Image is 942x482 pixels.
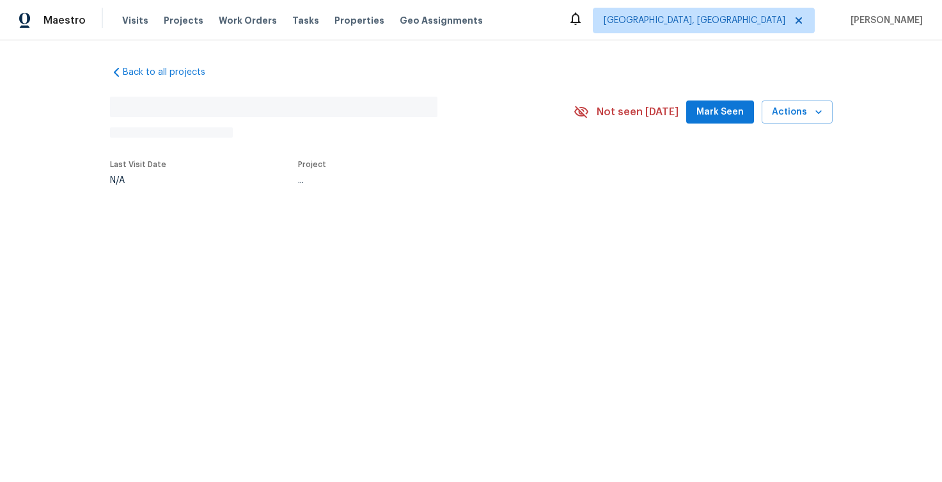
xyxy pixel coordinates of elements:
[696,104,744,120] span: Mark Seen
[686,100,754,124] button: Mark Seen
[762,100,833,124] button: Actions
[400,14,483,27] span: Geo Assignments
[43,14,86,27] span: Maestro
[110,176,166,185] div: N/A
[298,161,326,168] span: Project
[110,66,233,79] a: Back to all projects
[298,176,544,185] div: ...
[292,16,319,25] span: Tasks
[110,161,166,168] span: Last Visit Date
[772,104,822,120] span: Actions
[604,14,785,27] span: [GEOGRAPHIC_DATA], [GEOGRAPHIC_DATA]
[334,14,384,27] span: Properties
[164,14,203,27] span: Projects
[597,106,679,118] span: Not seen [DATE]
[219,14,277,27] span: Work Orders
[845,14,923,27] span: [PERSON_NAME]
[122,14,148,27] span: Visits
